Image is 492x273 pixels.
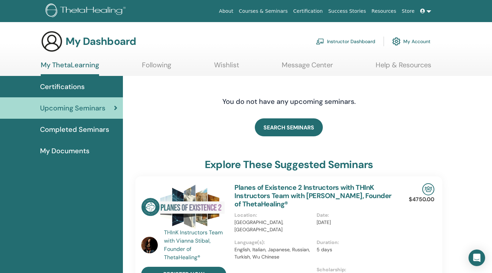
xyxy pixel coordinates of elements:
p: [DATE] [317,219,394,226]
img: generic-user-icon.jpg [41,30,63,52]
button: Clip a block [20,66,126,77]
span: Clip a bookmark [31,47,62,52]
span: Upcoming Seminars [40,103,105,113]
p: Language(s) : [234,239,312,246]
p: Date : [317,212,394,219]
a: Message Center [282,61,333,74]
a: Help & Resources [376,61,431,74]
p: Location : [234,212,312,219]
a: About [216,5,236,18]
a: My ThetaLearning [41,61,99,76]
h4: You do not have any upcoming seminars. [180,97,398,106]
p: 5 days [317,246,394,253]
a: Certification [290,5,325,18]
p: $4750.00 [409,195,434,204]
span: Completed Seminars [40,124,109,135]
button: Clip a selection (Select text first) [20,55,126,66]
div: Destination [17,228,125,236]
span: SEARCH SEMINARS [263,124,314,131]
img: In-Person Seminar [422,183,434,195]
img: default.jpg [141,237,158,253]
span: xTiles [33,9,45,15]
p: English, Italian, Japanese, Russian, Turkish, Wu Chinese [234,246,312,261]
p: [GEOGRAPHIC_DATA], [GEOGRAPHIC_DATA] [234,219,312,233]
button: Clip a bookmark [20,44,126,55]
span: Clip a screenshot [31,80,63,85]
button: Clip a screenshot [20,77,126,88]
p: Duration : [317,239,394,246]
a: Wishlist [214,61,239,74]
div: Open Intercom Messenger [469,250,485,266]
span: Clip a selection (Select text first) [31,58,92,63]
h3: explore these suggested seminars [205,158,373,171]
img: chalkboard-teacher.svg [316,38,324,45]
span: My Documents [40,146,89,156]
img: cog.svg [392,36,401,47]
a: My Account [392,34,431,49]
span: Inbox Panel [28,237,51,245]
a: THInK Instructors Team with Vianna Stibal, Founder of ThetaHealing® [164,228,228,262]
a: Store [399,5,417,18]
span: Certifications [40,81,85,92]
span: Clip a block [31,69,54,74]
span: Clear all and close [84,97,121,106]
img: logo.png [46,3,128,19]
a: Planes of Existence 2 Instructors with THInK Instructors Team with [PERSON_NAME], Founder of Thet... [234,183,392,208]
h3: My Dashboard [66,35,136,48]
a: Courses & Seminars [236,5,291,18]
a: Success Stories [326,5,369,18]
a: Following [142,61,171,74]
a: Instructor Dashboard [316,34,375,49]
img: Planes of Existence 2 Instructors [141,183,226,231]
a: SEARCH SEMINARS [255,118,323,136]
a: Resources [369,5,399,18]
